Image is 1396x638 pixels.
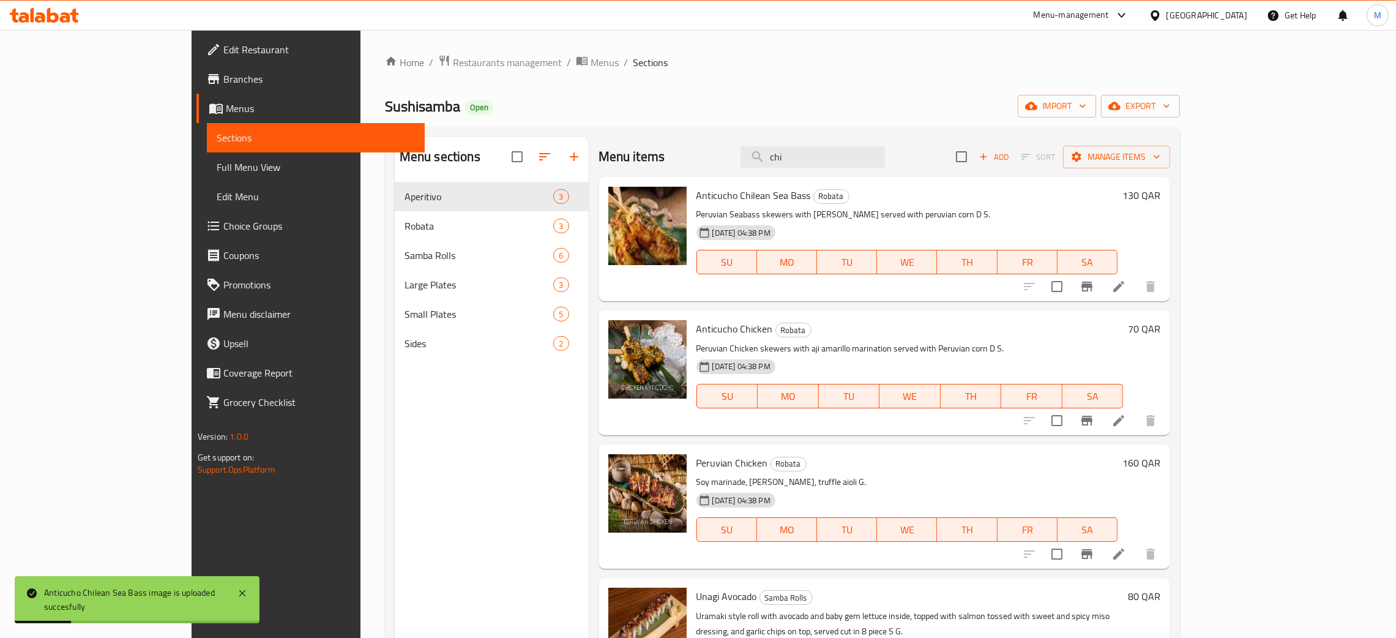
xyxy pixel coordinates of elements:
span: [DATE] 04:38 PM [707,495,775,506]
button: MO [757,517,817,542]
button: TH [941,384,1002,408]
span: Peruvian Chicken [696,454,768,472]
span: Sections [633,55,668,70]
span: Anticucho Chilean Sea Bass [696,186,811,205]
div: Robata [813,189,849,204]
div: items [553,248,569,263]
span: TU [824,388,875,405]
button: Manage items [1063,146,1170,168]
span: Aperitivo [405,189,554,204]
a: Support.OpsPlatform [198,462,275,478]
a: Menus [196,94,425,123]
button: TH [937,517,997,542]
h2: Menu items [599,148,665,166]
img: Anticucho Chicken [608,320,687,399]
span: SU [702,253,752,271]
span: SU [702,388,753,405]
span: Robata [776,323,811,337]
span: Samba Rolls [405,248,554,263]
span: Select section [949,144,974,170]
span: Robata [814,189,849,203]
span: Select section first [1013,148,1063,167]
span: 2 [554,338,568,350]
div: items [553,189,569,204]
span: Add [977,150,1010,164]
span: Sushisamba [385,92,460,120]
button: SU [696,250,757,274]
span: FR [1006,388,1058,405]
span: Anticucho Chicken [696,320,773,338]
span: Coupons [223,248,415,263]
span: Select all sections [504,144,530,170]
button: SU [696,384,758,408]
span: 1.0.0 [230,429,248,445]
button: delete [1136,539,1165,569]
button: Add [974,148,1013,167]
div: Large Plates3 [395,270,589,299]
div: Sides2 [395,329,589,358]
nav: Menu sections [395,177,589,363]
span: [DATE] 04:38 PM [707,361,775,372]
input: search [741,146,885,168]
span: Full Menu View [217,160,415,175]
span: Choice Groups [223,219,415,233]
a: Promotions [196,270,425,299]
a: Coupons [196,241,425,270]
span: 6 [554,250,568,261]
button: delete [1136,406,1165,435]
button: MO [758,384,819,408]
span: TU [822,253,872,271]
div: Samba Rolls6 [395,241,589,270]
span: Promotions [223,277,415,292]
a: Full Menu View [207,152,425,182]
div: Robata [771,457,807,471]
span: [DATE] 04:38 PM [707,227,775,239]
div: Samba Rolls [760,590,813,605]
span: 3 [554,279,568,291]
div: Open [465,100,493,115]
a: Restaurants management [438,54,562,70]
div: items [553,219,569,233]
button: import [1018,95,1096,118]
div: Robata3 [395,211,589,241]
span: Menu disclaimer [223,307,415,321]
img: Peruvian Chicken [608,454,687,533]
span: import [1028,99,1086,114]
span: TH [942,253,992,271]
button: FR [998,250,1058,274]
button: WE [877,517,937,542]
span: Small Plates [405,307,554,321]
span: Select to update [1044,541,1070,567]
button: SA [1062,384,1124,408]
div: Sides [405,336,554,351]
a: Edit menu item [1111,547,1126,561]
p: Peruvian Seabass skewers with [PERSON_NAME] served with peruvian corn D S. [696,207,1118,222]
button: SA [1058,517,1118,542]
span: FR [1002,521,1053,539]
span: MO [762,253,812,271]
button: WE [879,384,941,408]
span: 3 [554,191,568,203]
span: 5 [554,309,568,320]
li: / [429,55,433,70]
span: Edit Menu [217,189,415,204]
span: 3 [554,220,568,232]
a: Coverage Report [196,358,425,388]
li: / [567,55,571,70]
a: Sections [207,123,425,152]
a: Menu disclaimer [196,299,425,329]
h2: Menu sections [400,148,480,166]
span: TU [822,521,872,539]
button: TU [819,384,880,408]
span: Grocery Checklist [223,395,415,410]
button: SU [696,517,757,542]
p: Peruvian Chicken skewers with aji amarillo marination served with Peruvian corn D S. [696,341,1123,356]
p: Soy marinade, [PERSON_NAME], truffle aioli G. [696,475,1118,490]
a: Choice Groups [196,211,425,241]
a: Grocery Checklist [196,388,425,417]
span: FR [1002,253,1053,271]
h6: 160 QAR [1122,454,1160,471]
h6: 130 QAR [1122,187,1160,204]
div: Aperitivo3 [395,182,589,211]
